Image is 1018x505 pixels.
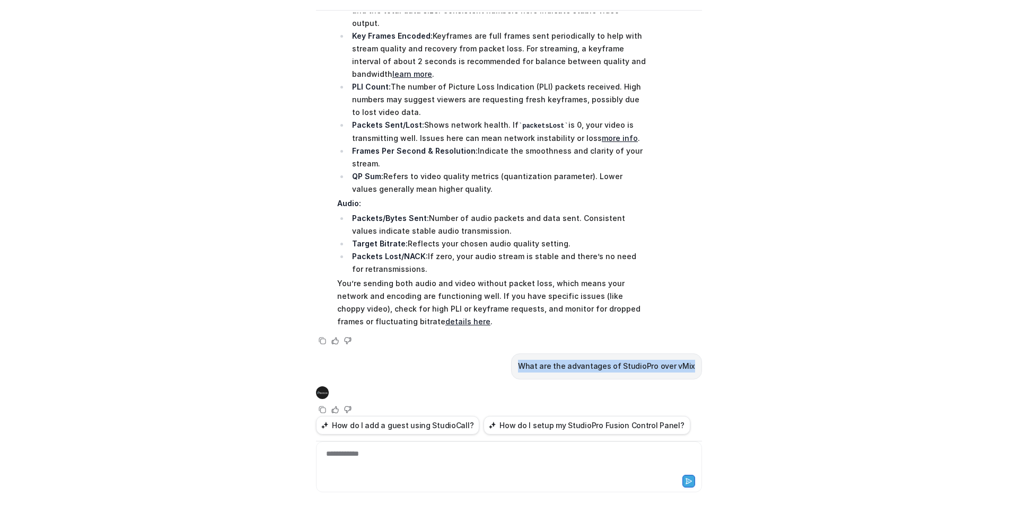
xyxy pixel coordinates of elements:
li: If zero, your audio stream is stable and there’s no need for retransmissions. [349,250,647,276]
button: How do I add a guest using StudioCall? [316,416,479,435]
strong: Packets Lost/NACK: [352,252,428,261]
strong: PLI Count: [352,82,391,91]
strong: Frames Per Second & Resolution: [352,146,478,155]
a: more info [602,134,638,143]
img: Widget [316,386,329,399]
strong: Target Bitrate: [352,239,408,248]
code: packetsLost [519,122,568,130]
strong: Packets/Bytes Sent: [352,214,429,223]
p: You’re sending both audio and video without packet loss, which means your network and encoding ar... [337,277,647,328]
li: Keyframes are full frames sent periodically to help with stream quality and recovery from packet ... [349,30,647,81]
li: The number of Picture Loss Indication (PLI) packets received. High numbers may suggest viewers ar... [349,81,647,119]
a: learn more [392,69,432,78]
li: Refers to video quality metrics (quantization parameter). Lower values generally mean higher qual... [349,170,647,196]
p: What are the advantages of StudioPro over vMix [518,360,695,373]
li: Indicate the smoothness and clarity of your stream. [349,145,647,170]
strong: Audio: [337,199,361,208]
strong: Key Frames Encoded: [352,31,433,40]
strong: Packets Sent/Lost: [352,120,424,129]
li: Shows network health. If is 0, your video is transmitting well. Issues here can mean network inst... [349,119,647,145]
button: How do I setup my StudioPro Fusion Control Panel? [484,416,690,435]
a: details here [445,317,490,326]
li: Number of audio packets and data sent. Consistent values indicate stable audio transmission. [349,212,647,237]
li: Reflects your chosen audio quality setting. [349,237,647,250]
strong: QP Sum: [352,172,383,181]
